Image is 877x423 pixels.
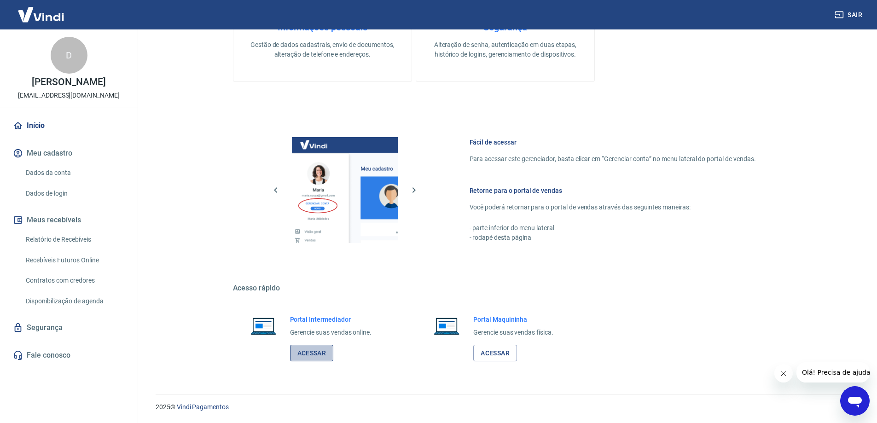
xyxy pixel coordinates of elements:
iframe: Botão para abrir a janela de mensagens [840,386,870,416]
a: Dados de login [22,184,127,203]
p: Você poderá retornar para o portal de vendas através das seguintes maneiras: [470,203,756,212]
img: Imagem de um notebook aberto [427,315,466,337]
p: - parte inferior do menu lateral [470,223,756,233]
button: Sair [833,6,866,23]
p: Gerencie suas vendas online. [290,328,372,337]
button: Meus recebíveis [11,210,127,230]
a: Segurança [11,318,127,338]
a: Contratos com credores [22,271,127,290]
a: Vindi Pagamentos [177,403,229,411]
a: Recebíveis Futuros Online [22,251,127,270]
h6: Portal Maquininha [473,315,553,324]
iframe: Fechar mensagem [774,364,793,382]
img: Imagem da dashboard mostrando o botão de gerenciar conta na sidebar no lado esquerdo [292,137,398,243]
p: Alteração de senha, autenticação em duas etapas, histórico de logins, gerenciamento de dispositivos. [431,40,580,59]
h5: Acesso rápido [233,284,778,293]
img: Imagem de um notebook aberto [244,315,283,337]
p: Gestão de dados cadastrais, envio de documentos, alteração de telefone e endereços. [248,40,397,59]
p: - rodapé desta página [470,233,756,243]
button: Meu cadastro [11,143,127,163]
a: Relatório de Recebíveis [22,230,127,249]
a: Fale conosco [11,345,127,365]
a: Início [11,116,127,136]
p: Gerencie suas vendas física. [473,328,553,337]
h6: Portal Intermediador [290,315,372,324]
iframe: Mensagem da empresa [796,362,870,382]
p: [EMAIL_ADDRESS][DOMAIN_NAME] [18,91,120,100]
h6: Retorne para o portal de vendas [470,186,756,195]
a: Acessar [290,345,334,362]
p: [PERSON_NAME] [32,77,105,87]
div: D [51,37,87,74]
p: Para acessar este gerenciador, basta clicar em “Gerenciar conta” no menu lateral do portal de ven... [470,154,756,164]
img: Vindi [11,0,71,29]
h6: Fácil de acessar [470,138,756,147]
a: Dados da conta [22,163,127,182]
p: 2025 © [156,402,855,412]
a: Disponibilização de agenda [22,292,127,311]
span: Olá! Precisa de ajuda? [6,6,77,14]
a: Acessar [473,345,517,362]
